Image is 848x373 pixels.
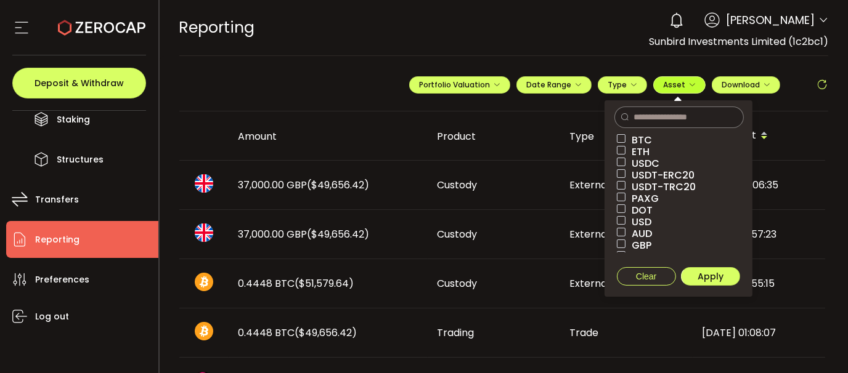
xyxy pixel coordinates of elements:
span: Type [608,79,637,90]
span: DOT [626,204,653,216]
img: btc_portfolio.svg [195,322,213,340]
span: GBP [626,239,651,251]
span: USDC [626,158,659,169]
span: Asset [663,79,685,90]
div: [DATE] 01:08:07 [693,326,825,340]
span: Custody [438,178,478,192]
span: Deposit & Withdraw [35,79,124,87]
span: Transfers [35,191,79,209]
span: ($49,656.42) [308,227,370,241]
span: Portfolio Valuation [419,79,500,90]
button: Deposit & Withdraw [12,68,146,98]
span: PAXG [626,193,659,204]
span: ($49,656.42) [308,178,370,192]
div: Type [560,129,693,143]
span: ($51,579.64) [295,276,354,291]
span: Custody [438,227,478,241]
span: ($49,656.42) [295,326,357,340]
button: Download [712,76,780,94]
span: Preferences [35,271,89,289]
span: Download [722,79,770,90]
span: 37,000.00 GBP [238,227,370,241]
span: BTC [626,134,652,146]
div: Product [428,129,560,143]
button: Apply [681,267,740,286]
span: Reporting [179,17,255,38]
iframe: Chat Widget [705,240,848,373]
span: External Withdrawal [570,276,668,291]
button: Type [598,76,647,94]
span: USD [626,216,651,228]
span: Structures [57,151,104,169]
button: Portfolio Valuation [409,76,510,94]
img: btc_portfolio.svg [195,273,213,291]
span: Date Range [526,79,582,90]
div: [DATE] 06:06:35 [693,178,825,192]
span: 0.4448 BTC [238,326,357,340]
span: Reporting [35,231,79,249]
span: [PERSON_NAME] [726,12,815,28]
div: Amount [229,129,428,143]
button: Asset [653,76,706,94]
div: [DATE] 22:57:23 [693,227,825,241]
span: USDT-ERC20 [626,169,695,181]
span: 0.4448 BTC [238,276,354,291]
span: ETH [626,146,650,158]
span: Apply [698,270,724,283]
div: Created At [693,126,825,146]
img: gbp_portfolio.svg [195,174,213,193]
button: Clear [617,267,676,286]
span: Sunbird Investments Limited (1c2bc1) [649,34,828,49]
span: 37,000.00 GBP [238,178,370,192]
span: AUD [626,228,652,239]
span: Trade [570,326,599,340]
span: Clear [636,271,656,281]
span: External Withdrawal [570,178,668,192]
span: USDT-TRC20 [626,181,696,193]
span: EUR [626,251,650,263]
img: gbp_portfolio.svg [195,223,213,242]
span: Custody [438,276,478,291]
span: External Deposit [570,227,650,241]
span: Staking [57,111,90,129]
span: Log out [35,308,69,326]
span: Trading [438,326,475,340]
button: Date Range [516,76,592,94]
